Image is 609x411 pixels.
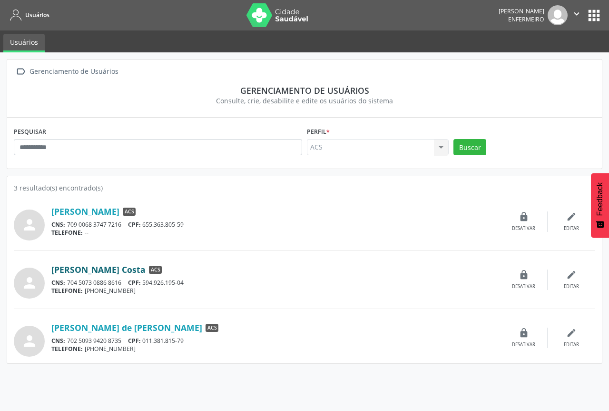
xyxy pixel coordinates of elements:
[51,279,500,287] div: 704 5073 0886 8616 594.926.195-04
[566,328,577,338] i: edit
[123,208,136,216] span: ACS
[51,279,65,287] span: CNS:
[14,65,28,79] i: 
[149,266,162,274] span: ACS
[51,229,83,237] span: TELEFONE:
[512,341,535,348] div: Desativar
[51,221,65,229] span: CNS:
[14,124,46,139] label: PESQUISAR
[51,229,500,237] div: --
[128,221,141,229] span: CPF:
[128,337,141,345] span: CPF:
[51,287,83,295] span: TELEFONE:
[51,287,500,295] div: [PHONE_NUMBER]
[3,34,45,52] a: Usuários
[206,324,218,332] span: ACS
[566,211,577,222] i: edit
[14,183,595,193] div: 3 resultado(s) encontrado(s)
[14,65,120,79] a:  Gerenciamento de Usuários
[128,279,141,287] span: CPF:
[307,124,330,139] label: Perfil
[568,5,586,25] button: 
[586,7,602,24] button: apps
[548,5,568,25] img: img
[591,173,609,238] button: Feedback - Mostrar pesquisa
[564,225,579,232] div: Editar
[20,85,589,96] div: Gerenciamento de usuários
[519,328,529,338] i: lock
[25,11,49,19] span: Usuários
[564,283,579,290] div: Editar
[519,211,529,222] i: lock
[7,7,49,23] a: Usuários
[51,264,146,275] a: [PERSON_NAME] Costa
[51,206,119,217] a: [PERSON_NAME]
[512,283,535,290] div: Desativar
[508,15,544,23] span: Enfermeiro
[499,7,544,15] div: [PERSON_NAME]
[453,139,486,155] button: Buscar
[51,337,500,345] div: 702 5093 9420 8735 011.381.815-79
[51,322,202,333] a: [PERSON_NAME] de [PERSON_NAME]
[519,270,529,280] i: lock
[21,332,38,350] i: person
[28,65,120,79] div: Gerenciamento de Usuários
[51,345,500,353] div: [PHONE_NUMBER]
[571,9,582,19] i: 
[20,96,589,106] div: Consulte, crie, desabilite e edite os usuários do sistema
[564,341,579,348] div: Editar
[51,345,83,353] span: TELEFONE:
[566,270,577,280] i: edit
[51,221,500,229] div: 709 0068 3747 7216 655.363.805-59
[51,337,65,345] span: CNS:
[596,182,604,216] span: Feedback
[512,225,535,232] div: Desativar
[21,274,38,291] i: person
[21,216,38,233] i: person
